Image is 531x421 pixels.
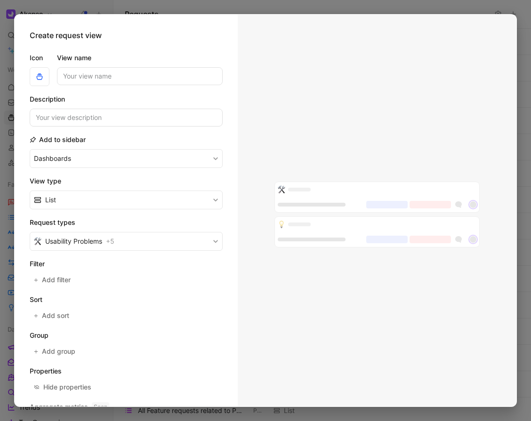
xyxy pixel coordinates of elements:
h2: View type [30,175,223,187]
span: Add filter [42,274,72,286]
h2: Sort [30,294,223,305]
input: Your view description [30,109,223,127]
h2: Add to sidebar [30,134,86,145]
span: Usability Problems [45,236,102,247]
h2: Aggregate metrics [30,401,223,413]
h2: Group [30,330,223,341]
img: 💡 [278,221,285,228]
input: Your view name [57,67,223,85]
button: Add group [30,345,80,358]
button: 🛠️Usability Problems+5 [30,232,223,251]
h2: Filter [30,258,223,270]
h2: Create request view [30,30,102,41]
span: Soon [92,402,109,412]
label: Icon [30,52,49,64]
button: Add sort [30,309,74,322]
button: Dashboards [30,149,223,168]
h2: Description [30,94,223,105]
h2: Request types [30,217,223,228]
button: List [30,191,223,209]
label: View name [57,52,223,64]
button: Hide properties [30,381,96,394]
span: Add group [42,346,76,357]
span: + 5 [106,236,114,247]
button: Add filter [30,273,76,286]
h2: Properties [30,365,223,377]
img: 🛠️ [278,186,285,193]
div: Hide properties [43,381,91,393]
img: 🛠️ [34,238,41,245]
span: Add sort [42,310,70,321]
